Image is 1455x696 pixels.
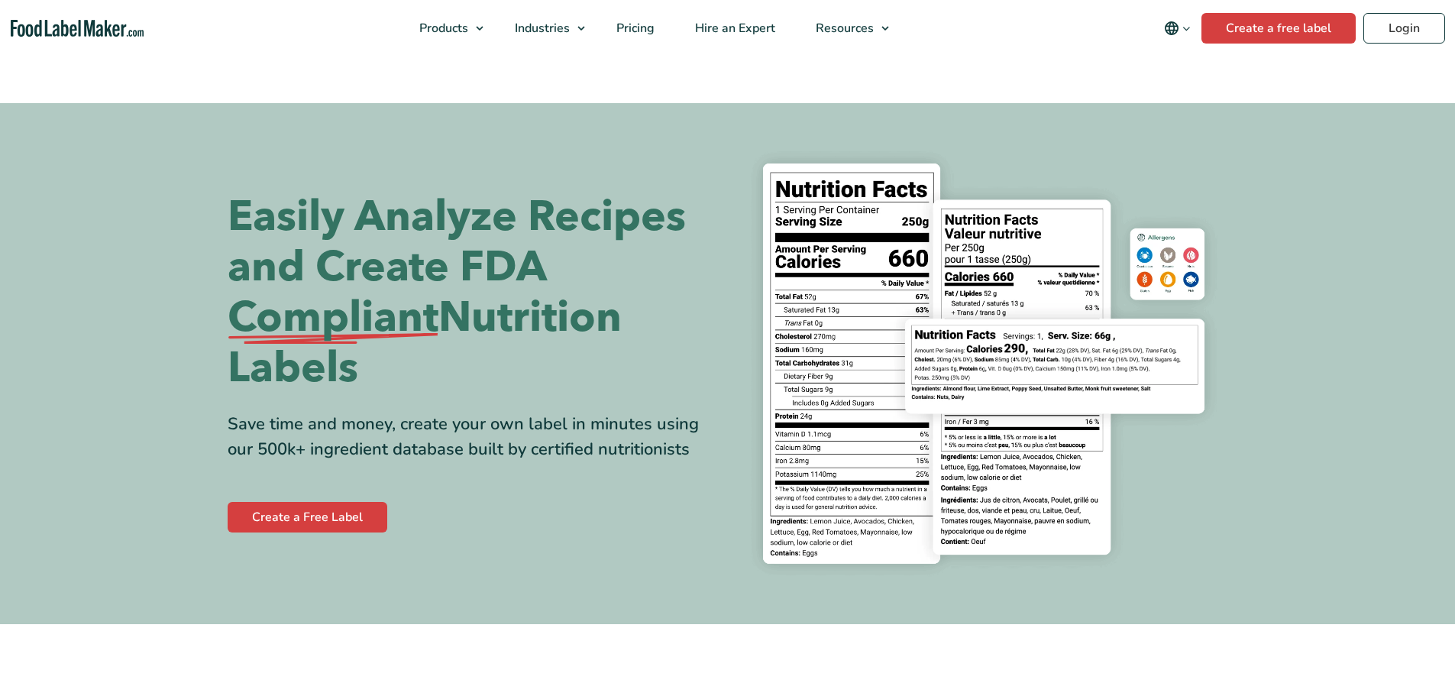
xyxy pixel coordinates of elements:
a: Create a free label [1201,13,1356,44]
a: Food Label Maker homepage [11,20,144,37]
span: Compliant [228,293,438,343]
span: Pricing [612,20,656,37]
span: Industries [510,20,571,37]
span: Products [415,20,470,37]
div: Save time and money, create your own label in minutes using our 500k+ ingredient database built b... [228,412,716,462]
a: Login [1363,13,1445,44]
h1: Easily Analyze Recipes and Create FDA Nutrition Labels [228,192,716,393]
span: Hire an Expert [690,20,777,37]
button: Change language [1153,13,1201,44]
a: Create a Free Label [228,502,387,533]
span: Resources [811,20,875,37]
